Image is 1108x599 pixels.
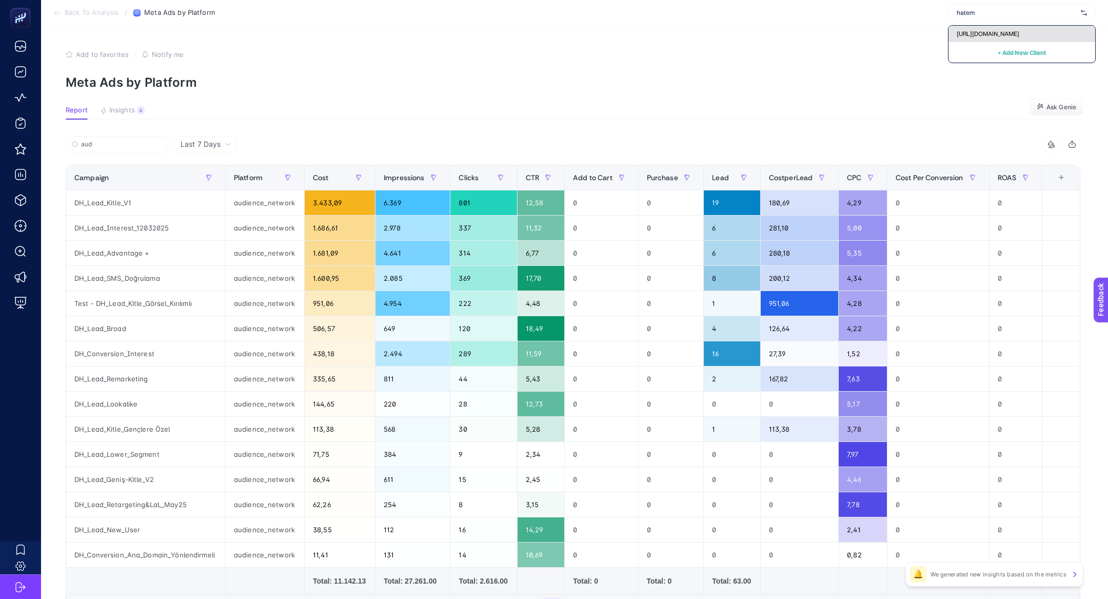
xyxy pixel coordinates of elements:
div: 1,52 [839,341,887,366]
div: audience_network [226,316,304,341]
img: svg%3e [1081,8,1087,18]
div: 0 [704,517,760,542]
div: 28 [450,392,517,416]
div: 0 [565,392,638,416]
div: 0 [565,341,638,366]
div: 0 [887,467,989,492]
div: DH_Lead_Retargeting&LaL_May25 [66,492,225,517]
div: 0 [639,316,704,341]
div: 0 [887,190,989,215]
div: 2.085 [375,266,450,291]
div: 0 [565,291,638,316]
div: 113,38 [305,417,375,441]
span: CostperLead [769,173,813,182]
div: 0 [990,543,1042,567]
div: 220 [375,392,450,416]
div: 0 [887,543,989,567]
div: 0 [990,467,1042,492]
div: 0 [565,316,638,341]
div: 0 [990,216,1042,240]
div: 5,43 [518,366,565,391]
div: 3,15 [518,492,565,517]
div: 0 [990,392,1042,416]
div: 9 [450,442,517,467]
div: 506,57 [305,316,375,341]
div: 0 [887,291,989,316]
div: 0 [887,341,989,366]
div: 4.641 [375,241,450,265]
div: DH_Lead_Remarketing [66,366,225,391]
div: 0 [565,543,638,567]
div: 0 [887,266,989,291]
div: 1.681,09 [305,241,375,265]
div: 5,28 [518,417,565,441]
div: 0 [887,492,989,517]
div: 649 [375,316,450,341]
div: 0 [639,241,704,265]
div: 0 [887,417,989,441]
div: 4,48 [518,291,565,316]
div: 13 items selected [1051,173,1059,196]
div: DH_Lead_Lookalike [66,392,225,416]
div: 6 [704,216,760,240]
div: 4,28 [839,291,887,316]
span: Ask Genie [1046,103,1076,111]
div: 0 [887,517,989,542]
div: 15 [450,467,517,492]
button: + Add New Client [998,46,1046,59]
div: 180,69 [761,190,839,215]
button: Ask Genie [1030,99,1083,115]
div: 14 [450,543,517,567]
span: ROAS [998,173,1017,182]
div: 0 [990,517,1042,542]
div: audience_network [226,467,304,492]
div: 2.978 [375,216,450,240]
div: Total: 0 [647,576,696,586]
div: 0 [565,417,638,441]
div: 0 [639,392,704,416]
div: 0 [639,366,704,391]
div: 120 [450,316,517,341]
span: Lead [712,173,729,182]
div: 5,35 [839,241,887,265]
button: Notify me [142,50,184,59]
div: 0 [990,190,1042,215]
div: 0 [761,492,839,517]
div: 2,34 [518,442,565,467]
div: 0 [565,190,638,215]
div: 4 [137,106,145,114]
span: Last 7 Days [181,139,221,149]
span: Clicks [459,173,479,182]
div: audience_network [226,417,304,441]
div: 3.433,09 [305,190,375,215]
input: FuzulEv [957,9,1077,17]
div: 951,06 [305,291,375,316]
div: 4,46 [839,467,887,492]
div: 801 [450,190,517,215]
span: Notify me [152,50,184,59]
div: 0 [704,492,760,517]
div: 12,73 [518,392,565,416]
div: 7,63 [839,366,887,391]
div: 0 [565,492,638,517]
div: 0 [990,366,1042,391]
div: 337 [450,216,517,240]
div: DH_Lead_Broad [66,316,225,341]
span: Platform [234,173,263,182]
div: 0 [639,291,704,316]
div: audience_network [226,492,304,517]
div: Total: 63.00 [712,576,751,586]
div: 0 [761,442,839,467]
span: Purchase [647,173,678,182]
div: 16 [704,341,760,366]
div: 6,77 [518,241,565,265]
div: audience_network [226,216,304,240]
div: 3,78 [839,417,887,441]
div: 0 [990,241,1042,265]
div: 0 [887,442,989,467]
div: 0 [761,543,839,567]
div: audience_network [226,241,304,265]
input: Search [81,141,162,148]
span: Add to Cart [573,173,612,182]
div: 7,78 [839,492,887,517]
